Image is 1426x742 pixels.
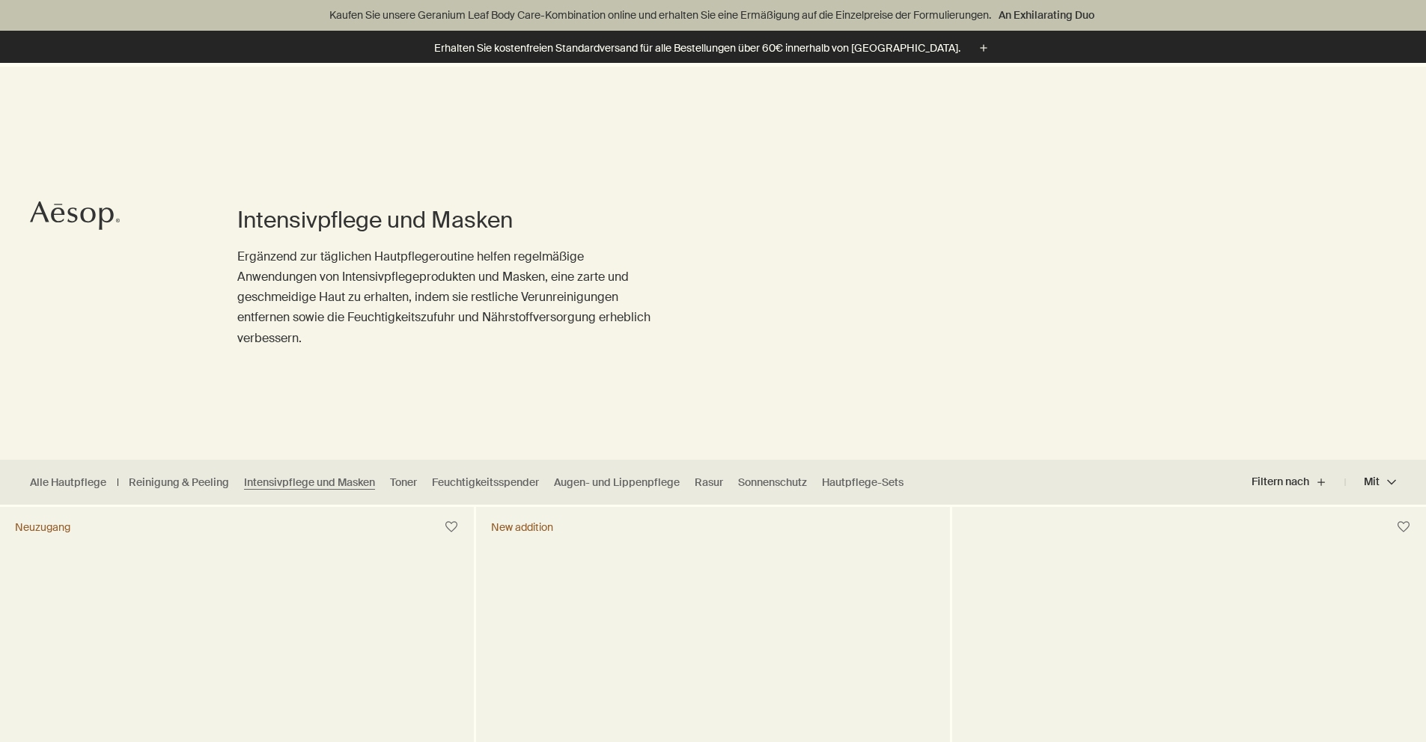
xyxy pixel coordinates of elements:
svg: Aesop [30,201,120,231]
a: Aesop [26,197,124,238]
button: Filtern nach [1252,464,1345,500]
a: Hautpflege-Sets [822,475,904,490]
a: Reinigung & Peeling [129,475,229,490]
a: Rasur [695,475,723,490]
div: Neuzugang [15,520,70,534]
p: Kaufen Sie unsere Geranium Leaf Body Care-Kombination online und erhalten Sie eine Ermäßigung auf... [15,7,1411,23]
a: Toner [390,475,417,490]
a: Sonnenschutz [738,475,807,490]
h1: Intensivpflege und Masken [237,205,653,235]
a: Augen- und Lippenpflege [554,475,680,490]
div: New addition [491,520,553,534]
button: Zum Wunschzettel hinzufügen [438,514,465,541]
a: Feuchtigkeitsspender [432,475,539,490]
p: Ergänzend zur täglichen Hautpflegeroutine helfen regelmäßige Anwendungen von Intensivpflegeproduk... [237,246,653,348]
a: Intensivpflege und Masken [244,475,375,490]
button: Zum Wunschzettel hinzufügen [1390,514,1417,541]
button: Mit [1345,464,1396,500]
button: Erhalten Sie kostenfreien Standardversand für alle Bestellungen über 60€ innerhalb von [GEOGRAPHI... [434,40,992,57]
a: Alle Hautpflege [30,475,106,490]
a: An Exhilarating Duo [996,7,1097,23]
p: Erhalten Sie kostenfreien Standardversand für alle Bestellungen über 60€ innerhalb von [GEOGRAPHI... [434,40,960,56]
